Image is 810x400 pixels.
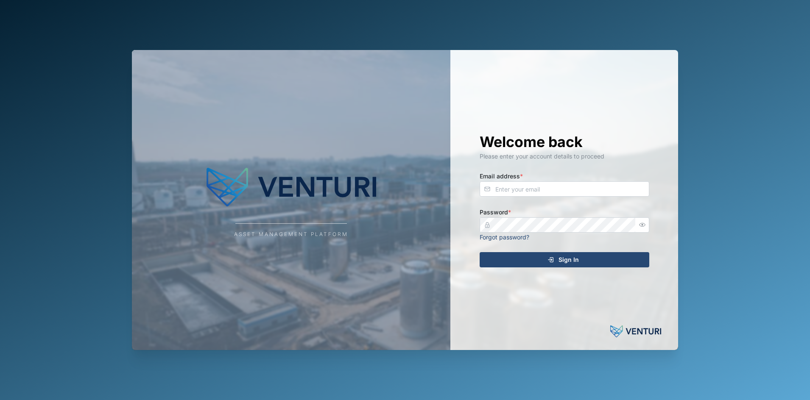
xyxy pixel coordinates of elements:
[207,161,376,212] img: Company Logo
[559,253,579,267] span: Sign In
[480,233,529,241] a: Forgot password?
[480,208,511,217] label: Password
[234,231,348,239] div: Asset Management Platform
[610,323,661,340] img: Powered by: Venturi
[480,152,649,161] div: Please enter your account details to proceed
[480,252,649,267] button: Sign In
[480,172,523,181] label: Email address
[480,181,649,197] input: Enter your email
[480,133,649,151] h1: Welcome back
